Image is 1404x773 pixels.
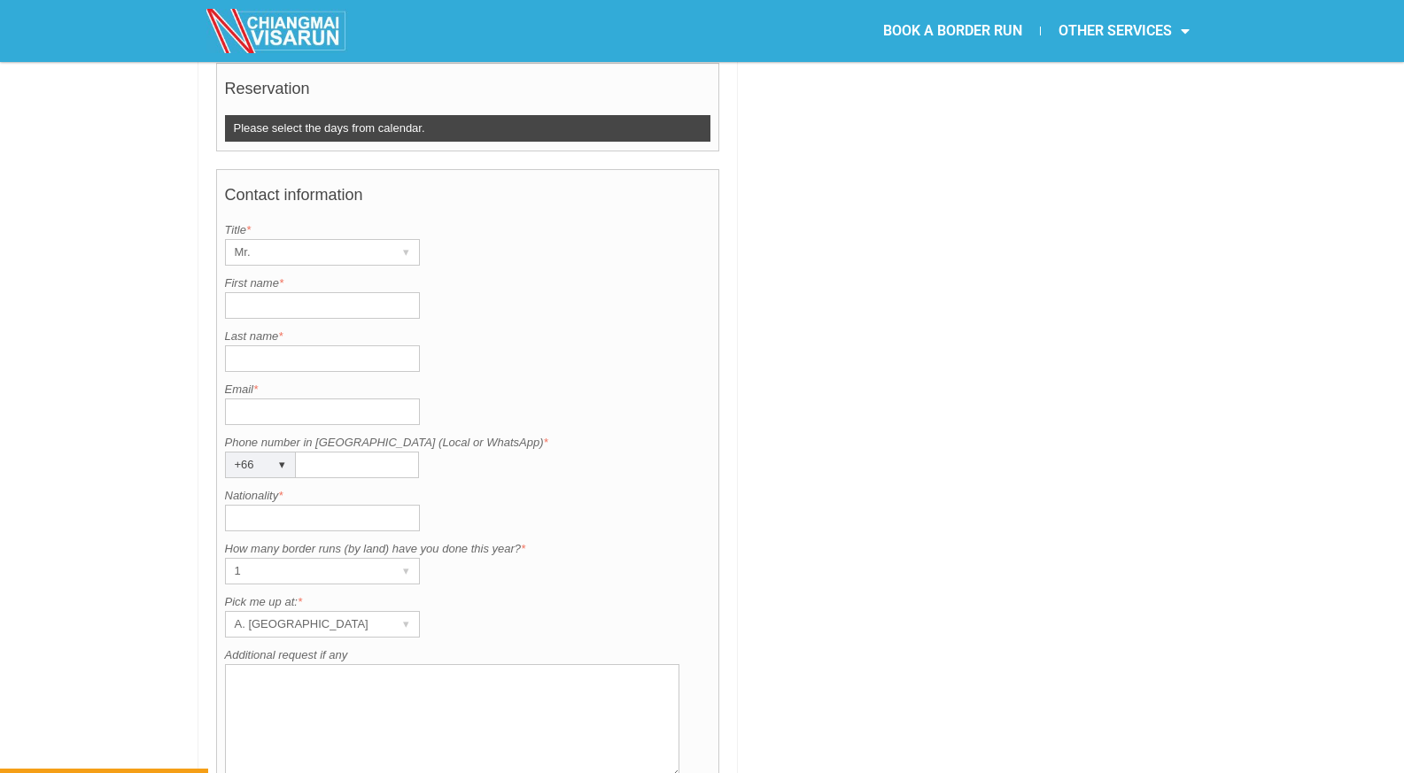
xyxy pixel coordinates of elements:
[1041,11,1207,51] a: OTHER SERVICES
[225,221,711,239] label: Title
[225,434,711,452] label: Phone number in [GEOGRAPHIC_DATA] (Local or WhatsApp)
[225,487,711,505] label: Nationality
[225,540,711,558] label: How many border runs (by land) have you done this year?
[270,452,295,477] div: ▾
[225,328,711,345] label: Last name
[226,240,385,265] div: Mr.
[225,115,711,142] div: Please select the days from calendar.
[226,559,385,584] div: 1
[394,559,419,584] div: ▾
[865,11,1040,51] a: BOOK A BORDER RUN
[226,452,261,477] div: +66
[226,612,385,637] div: A. [GEOGRAPHIC_DATA]
[225,177,711,221] h4: Contact information
[225,593,711,611] label: Pick me up at:
[394,612,419,637] div: ▾
[225,381,711,398] label: Email
[225,71,711,115] h4: Reservation
[225,646,711,664] label: Additional request if any
[225,274,711,292] label: First name
[394,240,419,265] div: ▾
[702,11,1207,51] nav: Menu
